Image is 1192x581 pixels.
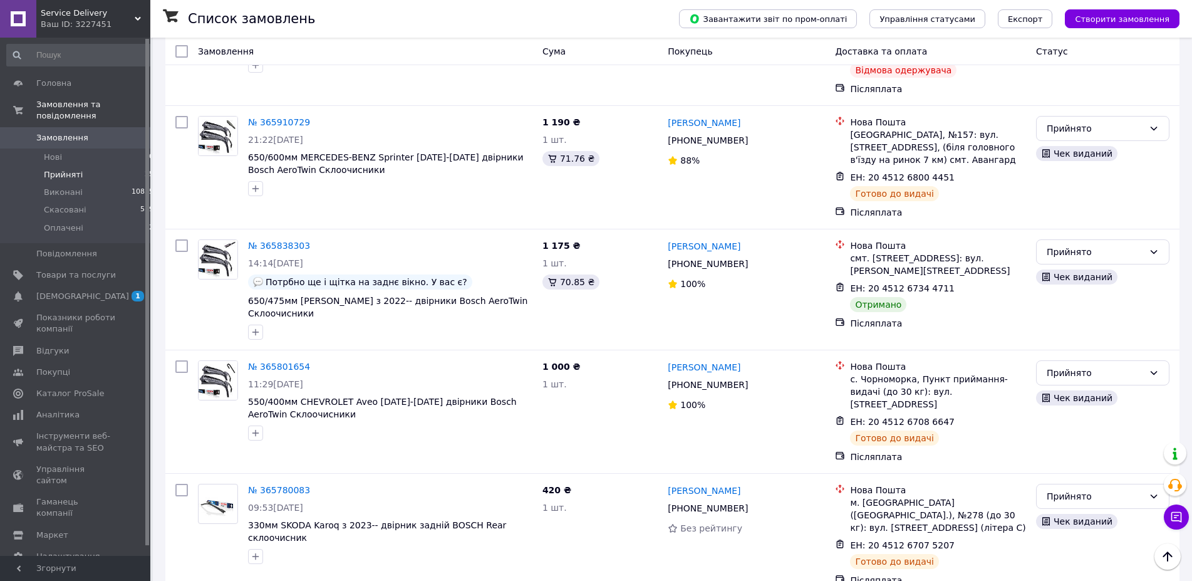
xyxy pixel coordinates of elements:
span: Прийняті [44,169,83,181]
a: [PERSON_NAME] [668,484,740,497]
div: Прийнято [1047,245,1144,259]
div: Відмова одержувача [850,63,956,78]
a: Фото товару [198,239,238,280]
span: 25 [145,169,153,181]
span: Замовлення та повідомлення [36,99,150,122]
h1: Список замовлень [188,11,315,26]
a: № 365801654 [248,362,310,372]
a: [PERSON_NAME] [668,117,740,129]
div: [GEOGRAPHIC_DATA], №157: вул. [STREET_ADDRESS], (біля головного в'їзду на ринок 7 км) смт. Авангард [850,128,1026,166]
span: 12 [145,222,153,234]
span: Без рейтингу [680,523,742,533]
a: Фото товару [198,484,238,524]
a: 650/600мм MERCEDES-BENZ Sprinter [DATE]-[DATE] двірники Bosch AeroTwin Склоочисники [248,152,524,175]
span: 420 ₴ [542,485,571,495]
div: Готово до видачі [850,554,939,569]
span: Нові [44,152,62,163]
span: ЕН: 20 4512 6708 6647 [850,417,955,427]
div: с. Чорноморка, Пункт приймання-видачі (до 30 кг): вул. [STREET_ADDRESS] [850,373,1026,411]
div: Нова Пошта [850,116,1026,128]
span: ЕН: 20 4512 6707 5207 [850,540,955,550]
span: Головна [36,78,71,89]
span: 519 [140,204,153,216]
input: Пошук [6,44,155,66]
span: Покупець [668,46,712,56]
div: Прийнято [1047,122,1144,135]
img: Фото товару [199,361,237,400]
div: Післяплата [850,317,1026,330]
span: 1 [132,291,144,301]
a: Створити замовлення [1052,13,1179,23]
a: 650/475мм [PERSON_NAME] з 2022-- двірники Bosch AeroTwin Склоочисники [248,296,527,318]
div: Готово до видачі [850,431,939,446]
span: Service Delivery [41,8,135,19]
button: Наверх [1154,543,1181,570]
button: Чат з покупцем [1164,505,1189,530]
span: 14:14[DATE] [248,258,303,268]
span: 1 шт. [542,379,567,389]
a: Фото товару [198,116,238,156]
span: Статус [1036,46,1068,56]
span: ЕН: 20 4512 6734 4711 [850,283,955,293]
span: Виконані [44,187,83,198]
span: Повідомлення [36,248,97,259]
div: Нова Пошта [850,239,1026,252]
a: [PERSON_NAME] [668,240,740,253]
div: Чек виданий [1036,514,1117,529]
span: 1 шт. [542,135,567,145]
button: Створити замовлення [1065,9,1179,28]
span: 21:22[DATE] [248,135,303,145]
span: Відгуки [36,345,69,357]
div: [PHONE_NUMBER] [665,500,750,517]
span: Доставка та оплата [835,46,927,56]
div: Післяплата [850,451,1026,463]
button: Експорт [998,9,1053,28]
span: Cума [542,46,566,56]
div: Прийнято [1047,489,1144,503]
span: 10835 [132,187,153,198]
div: [PHONE_NUMBER] [665,132,750,149]
div: Прийнято [1047,366,1144,380]
div: Післяплата [850,206,1026,219]
div: Післяплата [850,83,1026,95]
a: 330мм SKODA Karoq з 2023-- двірник задній BOSCH Rear склоочисник [248,520,506,543]
span: [DEMOGRAPHIC_DATA] [36,291,129,302]
span: 1 000 ₴ [542,362,581,372]
a: № 365780083 [248,485,310,495]
img: Фото товару [199,240,237,279]
div: Чек виданий [1036,146,1117,161]
span: 11:29[DATE] [248,379,303,389]
a: [PERSON_NAME] [668,361,740,374]
span: Створити замовлення [1075,14,1169,24]
span: Замовлення [198,46,254,56]
span: 88% [680,155,700,165]
span: Каталог ProSale [36,388,104,399]
span: 1 шт. [542,258,567,268]
span: Управління статусами [879,14,975,24]
span: Товари та послуги [36,270,116,281]
span: Гаманець компанії [36,496,116,519]
div: Чек виданий [1036,270,1117,285]
span: Експорт [1008,14,1043,24]
span: Скасовані [44,204,86,216]
span: 1 175 ₴ [542,241,581,251]
button: Управління статусами [869,9,985,28]
span: Налаштування [36,551,100,562]
img: Фото товару [199,117,237,155]
div: Отримано [850,297,906,312]
span: Інструменти веб-майстра та SEO [36,431,116,453]
span: Замовлення [36,132,88,144]
span: Оплачені [44,222,83,234]
span: Маркет [36,530,68,541]
div: Нова Пошта [850,360,1026,373]
div: [PHONE_NUMBER] [665,255,750,273]
span: 100% [680,400,705,410]
div: Чек виданий [1036,390,1117,406]
span: Аналітика [36,409,80,421]
a: 550/400мм CHEVROLET Aveo [DATE]-[DATE] двірники Bosch AeroTwin Склоочисники [248,397,517,419]
a: Фото товару [198,360,238,400]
